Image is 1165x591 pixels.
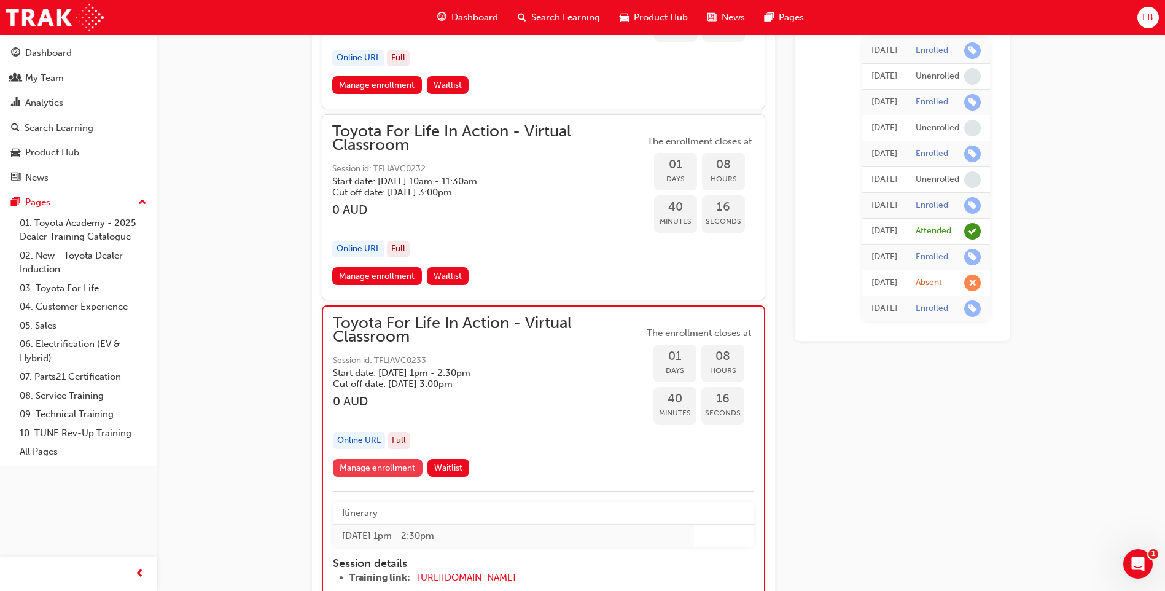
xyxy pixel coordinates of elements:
[871,224,897,238] div: Wed May 24 2023 22:00:00 GMT+0800 (Australian Western Standard Time)
[701,392,744,406] span: 16
[5,42,152,65] a: Dashboard
[654,214,697,229] span: Minutes
[333,459,423,477] a: Manage enrollment
[518,10,526,25] span: search-icon
[11,197,20,208] span: pages-icon
[333,378,624,389] h5: Cut off date: [DATE] 3:00pm
[5,117,152,139] a: Search Learning
[332,187,625,198] h5: Cut off date: [DATE] 3:00pm
[451,10,498,25] span: Dashboard
[779,10,804,25] span: Pages
[916,277,942,289] div: Absent
[916,251,948,263] div: Enrolled
[418,572,516,583] a: [URL][DOMAIN_NAME]
[25,195,50,209] div: Pages
[916,71,959,82] div: Unenrolled
[15,246,152,279] a: 02. New - Toyota Dealer Induction
[871,95,897,109] div: Wed Sep 17 2025 09:45:50 GMT+0800 (Australian Western Standard Time)
[964,300,981,317] span: learningRecordVerb_ENROLL-icon
[610,5,698,30] a: car-iconProduct Hub
[964,42,981,59] span: learningRecordVerb_ENROLL-icon
[5,67,152,90] a: My Team
[427,459,470,477] button: Waitlist
[15,214,152,246] a: 01. Toyota Academy - 2025 Dealer Training Catalogue
[25,171,49,185] div: News
[765,10,774,25] span: pages-icon
[5,166,152,189] a: News
[332,241,384,257] div: Online URL
[620,10,629,25] span: car-icon
[427,76,469,94] button: Waitlist
[871,276,897,290] div: Mon May 22 2023 22:00:00 GMT+0800 (Australian Western Standard Time)
[11,123,20,134] span: search-icon
[916,174,959,186] div: Unenrolled
[333,316,754,482] button: Toyota For Life In Action - Virtual ClassroomSession id: TFLIAVC0233Start date: [DATE] 1pm - 2:30...
[15,405,152,424] a: 09. Technical Training
[25,46,72,60] div: Dashboard
[702,214,745,229] span: Seconds
[654,158,697,172] span: 01
[5,191,152,214] button: Pages
[701,406,744,420] span: Seconds
[333,432,385,449] div: Online URL
[1142,10,1153,25] span: LB
[916,200,948,211] div: Enrolled
[6,4,104,31] img: Trak
[15,442,152,461] a: All Pages
[722,10,745,25] span: News
[15,424,152,443] a: 10. TUNE Rev-Up Training
[871,69,897,84] div: Wed Sep 17 2025 09:46:13 GMT+0800 (Australian Western Standard Time)
[388,432,410,449] div: Full
[654,172,697,186] span: Days
[434,80,462,90] span: Waitlist
[916,122,959,134] div: Unenrolled
[964,197,981,214] span: learningRecordVerb_ENROLL-icon
[135,566,144,582] span: prev-icon
[964,223,981,240] span: learningRecordVerb_ATTEND-icon
[653,350,696,364] span: 01
[916,303,948,315] div: Enrolled
[1123,549,1153,579] iframe: Intercom live chat
[387,241,410,257] div: Full
[707,10,717,25] span: news-icon
[964,146,981,162] span: learningRecordVerb_ENROLL-icon
[701,350,744,364] span: 08
[698,5,755,30] a: news-iconNews
[508,5,610,30] a: search-iconSearch Learning
[5,92,152,114] a: Analytics
[964,94,981,111] span: learningRecordVerb_ENROLL-icon
[871,44,897,58] div: Wed Sep 17 2025 09:47:26 GMT+0800 (Australian Western Standard Time)
[434,271,462,281] span: Waitlist
[15,335,152,367] a: 06. Electrification (EV & Hybrid)
[871,302,897,316] div: Mon Apr 03 2023 22:00:00 GMT+0800 (Australian Western Standard Time)
[916,225,951,237] div: Attended
[15,386,152,405] a: 08. Service Training
[332,162,644,176] span: Session id: TFLIAVC0232
[964,68,981,85] span: learningRecordVerb_NONE-icon
[653,406,696,420] span: Minutes
[333,557,732,571] h4: Session details
[349,572,410,583] span: Training link:
[333,316,644,344] span: Toyota For Life In Action - Virtual Classroom
[15,279,152,298] a: 03. Toyota For Life
[5,39,152,191] button: DashboardMy TeamAnalyticsSearch LearningProduct HubNews
[964,120,981,136] span: learningRecordVerb_NONE-icon
[871,121,897,135] div: Wed Aug 27 2025 13:38:22 GMT+0800 (Australian Western Standard Time)
[755,5,814,30] a: pages-iconPages
[332,125,644,152] span: Toyota For Life In Action - Virtual Classroom
[332,267,422,285] a: Manage enrollment
[138,195,147,211] span: up-icon
[332,203,644,217] h3: 0 AUD
[964,249,981,265] span: learningRecordVerb_ENROLL-icon
[437,10,446,25] span: guage-icon
[11,48,20,59] span: guage-icon
[332,125,755,290] button: Toyota For Life In Action - Virtual ClassroomSession id: TFLIAVC0232Start date: [DATE] 10am - 11:...
[333,525,694,547] td: [DATE] 1pm - 2:30pm
[653,392,696,406] span: 40
[332,176,625,187] h5: Start date: [DATE] 10am - 11:30am
[15,367,152,386] a: 07. Parts21 Certification
[644,135,755,149] span: The enrollment closes at
[25,121,93,135] div: Search Learning
[702,172,745,186] span: Hours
